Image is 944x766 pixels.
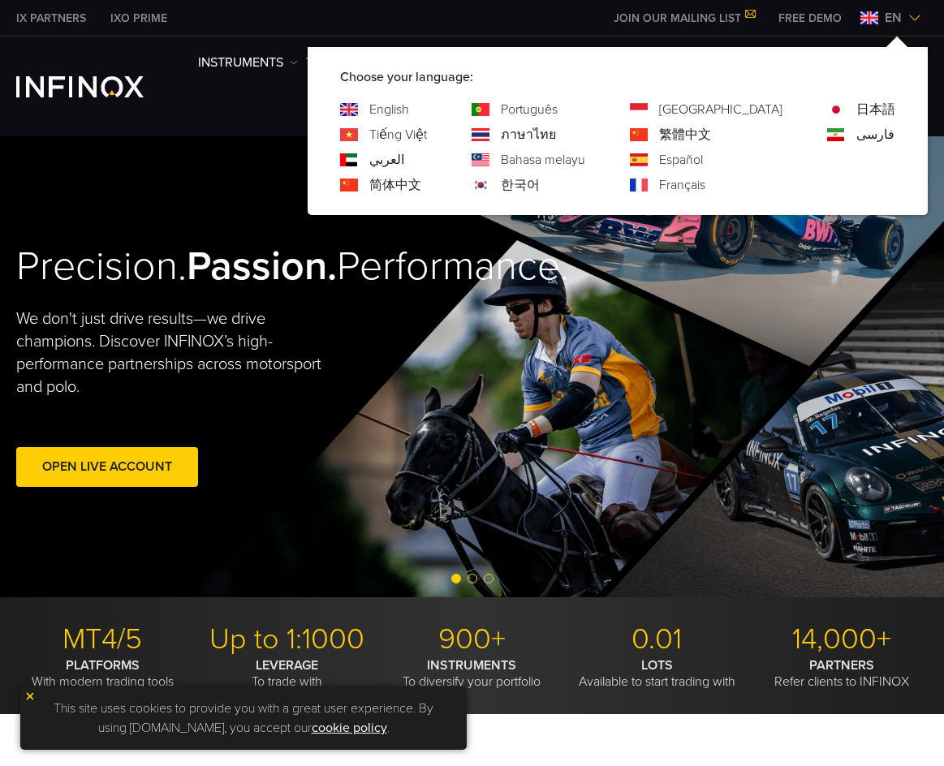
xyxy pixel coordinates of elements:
p: This site uses cookies to provide you with a great user experience. By using [DOMAIN_NAME], you a... [28,695,459,742]
strong: Passion. [187,242,337,290]
p: MT4/5 [16,622,189,657]
a: Language [369,125,427,144]
p: To trade with [201,657,374,690]
a: Language [501,100,558,119]
span: Go to slide 3 [484,574,494,583]
strong: LOTS [641,657,673,673]
a: INFINOX [98,10,179,27]
a: Language [659,150,703,170]
a: cookie policy [312,720,387,736]
p: Refer clients to INFINOX [755,657,928,690]
p: 14,000+ [755,622,928,657]
a: Open Live Account [16,447,198,487]
p: Available to start trading with [571,657,744,690]
img: yellow close icon [24,691,36,702]
a: Language [369,175,421,195]
a: Language [501,175,540,195]
a: Instruments [198,53,298,72]
p: To diversify your portfolio [386,657,558,690]
a: TRADING [306,53,375,72]
span: Go to slide 1 [451,574,461,583]
a: Language [369,100,409,119]
a: JOIN OUR MAILING LIST [601,11,766,25]
p: We don't just drive results—we drive champions. Discover INFINOX’s high-performance partnerships ... [16,308,344,398]
a: INFINOX MENU [766,10,854,27]
a: Language [659,175,705,195]
p: 0.01 [571,622,744,657]
p: With modern trading tools [16,657,189,690]
strong: PLATFORMS [66,657,140,673]
a: INFINOX Logo [16,76,182,97]
a: Language [659,125,711,144]
a: Language [501,125,556,144]
a: Language [856,125,894,144]
p: Up to 1:1000 [201,622,374,657]
p: Choose your language: [340,67,895,87]
strong: PARTNERS [809,657,874,673]
a: INFINOX [4,10,98,27]
span: en [878,8,908,28]
a: Language [659,100,782,119]
h2: Precision. Performance. [16,242,426,291]
a: Language [501,150,585,170]
p: 900+ [386,622,558,657]
a: Language [856,100,895,119]
span: Go to slide 2 [468,574,477,583]
strong: LEVERAGE [256,657,318,673]
strong: INSTRUMENTS [427,657,516,673]
a: Language [369,150,404,170]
